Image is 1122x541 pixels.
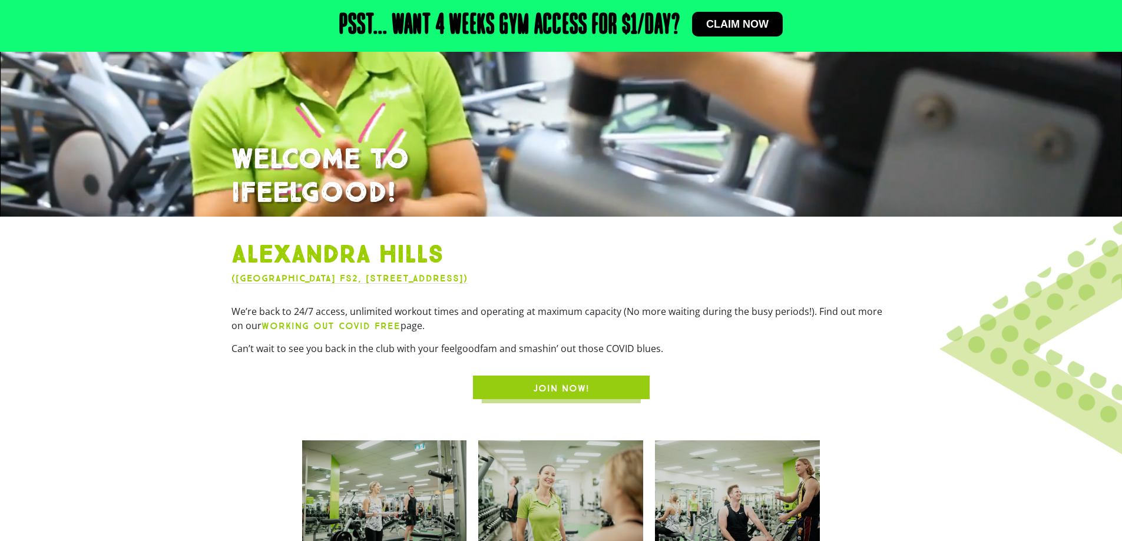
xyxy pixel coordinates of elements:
[231,240,891,271] h1: Alexandra Hills
[231,341,891,356] p: Can’t wait to see you back in the club with your feelgoodfam and smashin’ out those COVID blues.
[231,143,891,211] h1: WELCOME TO IFEELGOOD!
[339,12,680,40] h2: Psst... Want 4 weeks gym access for $1/day?
[262,320,401,331] b: WORKING OUT COVID FREE
[692,12,783,36] a: Claim now
[706,19,769,29] span: Claim now
[473,376,650,399] a: JOIN NOW!
[231,273,468,284] a: ([GEOGRAPHIC_DATA] FS2, [STREET_ADDRESS])
[533,381,590,396] span: JOIN NOW!
[231,304,891,333] p: We’re back to 24/7 access, unlimited workout times and operating at maximum capacity (No more wai...
[262,319,401,332] a: WORKING OUT COVID FREE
